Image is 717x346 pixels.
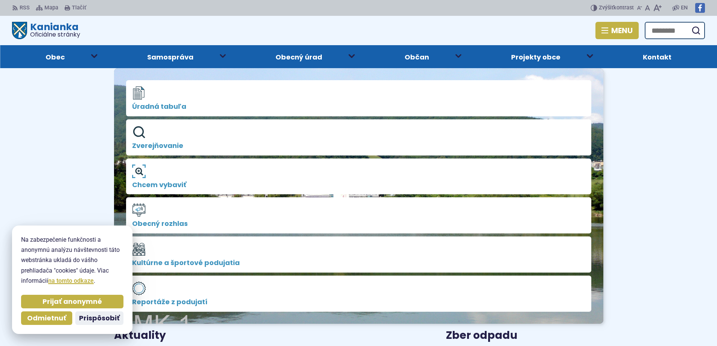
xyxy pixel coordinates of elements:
[114,45,227,68] a: Samospráva
[126,197,591,233] a: Obecný rozhlas
[132,181,585,189] span: Chcem vybaviť
[79,314,120,323] span: Prispôsobiť
[86,48,103,63] button: Otvoriť podmenu pre
[44,3,58,12] span: Mapa
[46,45,65,68] span: Obec
[72,5,86,11] span: Tlačiť
[595,22,639,39] button: Menu
[147,45,193,68] span: Samospráva
[43,297,102,306] span: Prijať anonymné
[21,235,123,286] p: Na zabezpečenie funkčnosti a anonymnú analýzu návštevnosti táto webstránka ukladá do vášho prehli...
[132,103,585,110] span: Úradná tabuľa
[599,5,613,11] span: Zvýšiť
[126,80,591,116] a: Úradná tabuľa
[242,45,356,68] a: Obecný úrad
[27,22,80,38] h1: Kanianka
[679,3,689,12] a: EN
[681,3,688,12] span: EN
[343,48,361,63] button: Otvoriť podmenu pre
[609,45,705,68] a: Kontakt
[132,298,585,306] span: Reportáže z podujatí
[27,314,66,323] span: Odmietnuť
[21,311,72,325] button: Odmietnuť
[450,48,467,63] button: Otvoriť podmenu pre
[446,330,603,341] h3: Zber odpadu
[276,45,322,68] span: Obecný úrad
[12,22,27,39] img: Prejsť na domovskú stránku
[511,45,560,68] span: Projekty obce
[132,220,585,227] span: Obecný rozhlas
[12,22,80,39] a: Logo Kanianka, prejsť na domovskú stránku.
[48,277,94,284] a: na tomto odkaze
[126,119,591,155] a: Zverejňovanie
[132,142,585,149] span: Zverejňovanie
[132,259,585,267] span: Kultúrne a športové podujatia
[371,45,463,68] a: Občan
[30,32,80,38] span: Oficiálne stránky
[611,27,633,34] span: Menu
[114,330,166,341] h3: Aktuality
[214,48,231,63] button: Otvoriť podmenu pre
[643,45,671,68] span: Kontakt
[75,311,123,325] button: Prispôsobiť
[12,45,99,68] a: Obec
[21,295,123,308] button: Prijať anonymné
[695,3,705,13] img: Prejsť na Facebook stránku
[582,48,599,63] button: Otvoriť podmenu pre
[126,159,591,195] a: Chcem vybaviť
[126,236,591,273] a: Kultúrne a športové podujatia
[405,45,429,68] span: Občan
[478,45,594,68] a: Projekty obce
[20,3,30,12] span: RSS
[599,5,634,11] span: kontrast
[126,276,591,312] a: Reportáže z podujatí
